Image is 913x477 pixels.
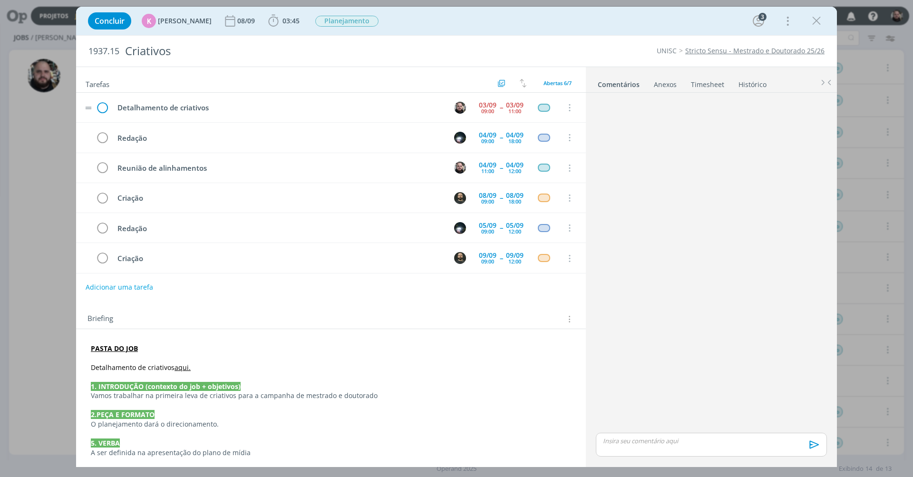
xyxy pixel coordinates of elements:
[76,7,837,467] div: dialog
[453,100,467,115] button: G
[508,108,521,114] div: 11:00
[454,162,466,174] img: G
[113,192,445,204] div: Criação
[544,79,572,87] span: Abertas 6/7
[158,18,212,24] span: [PERSON_NAME]
[654,80,677,89] div: Anexos
[479,132,496,138] div: 04/09
[91,438,120,448] strong: 5. VERBA
[481,259,494,264] div: 09:00
[506,192,524,199] div: 08/09
[508,199,521,204] div: 18:00
[91,391,571,400] p: Vamos trabalhar na primeira leva de criativos para a campanha de mestrado e doutorado
[479,252,496,259] div: 09/09
[508,138,521,144] div: 18:00
[91,382,241,391] strong: 1. INTRODUÇÃO (contexto do job + objetivos)
[91,448,571,458] p: A ser definida na apresentação do plano de mídia
[453,191,467,205] button: P
[508,168,521,174] div: 12:00
[282,16,300,25] span: 03:45
[751,13,766,29] button: 3
[315,16,379,27] span: Planejamento
[500,224,503,231] span: --
[481,168,494,174] div: 11:00
[87,313,113,325] span: Briefing
[266,13,302,29] button: 03:45
[85,279,154,296] button: Adicionar uma tarefa
[91,419,571,429] p: O planejamento dará o direcionamento.
[113,102,445,114] div: Detalhamento de criativos
[453,221,467,235] button: G
[481,138,494,144] div: 09:00
[481,108,494,114] div: 09:00
[454,102,466,114] img: G
[506,102,524,108] div: 03/09
[500,104,503,111] span: --
[453,130,467,145] button: G
[95,17,125,25] span: Concluir
[479,102,496,108] div: 03/09
[506,132,524,138] div: 04/09
[520,79,526,88] img: arrow-down-up.svg
[738,76,767,89] a: Histórico
[86,78,109,89] span: Tarefas
[481,229,494,234] div: 09:00
[91,363,175,372] span: Detalhamento de criativos
[500,165,503,171] span: --
[142,14,212,28] button: K[PERSON_NAME]
[88,12,131,29] button: Concluir
[506,162,524,168] div: 04/09
[508,229,521,234] div: 12:00
[91,344,138,353] a: PASTA DO JOB
[690,76,725,89] a: Timesheet
[500,134,503,141] span: --
[454,252,466,264] img: P
[113,253,445,264] div: Criação
[479,192,496,199] div: 08/09
[88,46,119,57] span: 1937.15
[91,410,155,419] strong: 2.PEÇA E FORMATO
[454,192,466,204] img: P
[85,107,92,109] img: drag-icon.svg
[685,46,825,55] a: Stricto Sensu - Mestrado e Doutorado 25/26
[479,222,496,229] div: 05/09
[453,251,467,265] button: P
[454,132,466,144] img: G
[506,222,524,229] div: 05/09
[453,161,467,175] button: G
[597,76,640,89] a: Comentários
[237,18,257,24] div: 08/09
[479,162,496,168] div: 04/09
[121,39,514,63] div: Criativos
[113,223,445,234] div: Redação
[500,255,503,262] span: --
[506,252,524,259] div: 09/09
[142,14,156,28] div: K
[113,162,445,174] div: Reunião de alinhamentos
[113,132,445,144] div: Redação
[454,222,466,234] img: G
[657,46,677,55] a: UNISC
[500,195,503,201] span: --
[175,363,191,372] a: aqui.
[508,259,521,264] div: 12:00
[315,15,379,27] button: Planejamento
[481,199,494,204] div: 09:00
[758,13,767,21] div: 3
